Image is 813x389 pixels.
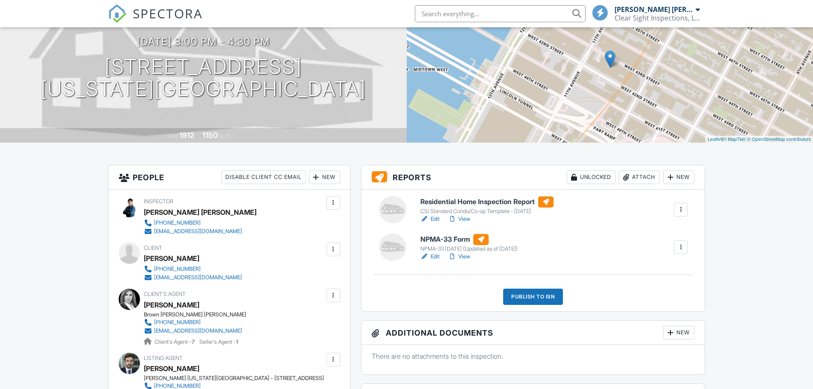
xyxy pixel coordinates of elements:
a: [EMAIL_ADDRESS][DOMAIN_NAME] [144,273,242,282]
a: View [448,252,470,261]
a: NPMA-33 Form NPMA-33 [DATE] (Updated as of [DATE]) [420,234,518,253]
div: [EMAIL_ADDRESS][DOMAIN_NAME] [154,328,242,334]
p: There are no attachments to this inspection. [372,351,695,361]
a: © OpenStreetMap contributors [747,137,811,142]
div: [PERSON_NAME] [PERSON_NAME] [144,206,256,219]
span: Client's Agent - [154,339,196,345]
input: Search everything... [415,5,586,22]
a: Residential Home Inspection Report CSI Standard Condo/Co-op Template - [DATE] [420,196,554,215]
a: [PHONE_NUMBER] [144,318,242,327]
a: Edit [420,215,440,223]
a: SPECTORA [108,12,203,29]
strong: 1 [236,339,238,345]
span: Inspector [144,198,173,205]
div: Clear Sight Inspections, LLC [615,14,700,22]
div: Brown [PERSON_NAME] [PERSON_NAME] [144,311,249,318]
span: Client [144,245,162,251]
a: View [448,215,470,223]
strong: 7 [192,339,195,345]
h6: NPMA-33 Form [420,234,518,245]
div: Attach [619,170,660,184]
h3: People [108,165,350,190]
div: [PHONE_NUMBER] [154,266,201,272]
div: CSI Standard Condo/Co-op Template - [DATE] [420,208,554,215]
div: NPMA-33 [DATE] (Updated as of [DATE]) [420,246,518,252]
a: Edit [420,252,440,261]
div: Disable Client CC Email [221,170,306,184]
a: [EMAIL_ADDRESS][DOMAIN_NAME] [144,327,242,335]
div: [PERSON_NAME] [PERSON_NAME] [615,5,694,14]
a: [PHONE_NUMBER] [144,265,242,273]
a: Leaflet [708,137,722,142]
img: The Best Home Inspection Software - Spectora [108,4,127,23]
span: SPECTORA [133,4,203,22]
div: New [663,326,694,339]
div: [PHONE_NUMBER] [154,219,201,226]
div: Unlocked [567,170,615,184]
div: [PERSON_NAME] [US_STATE][GEOGRAPHIC_DATA] - [STREET_ADDRESS] [144,375,324,382]
h1: [STREET_ADDRESS] [US_STATE][GEOGRAPHIC_DATA] [41,56,366,101]
div: [EMAIL_ADDRESS][DOMAIN_NAME] [154,274,242,281]
div: | [705,136,813,143]
span: Client's Agent [144,291,186,297]
span: sq. ft. [219,133,231,139]
div: New [663,170,694,184]
a: © MapTiler [723,137,746,142]
a: [PERSON_NAME] [144,362,199,375]
div: [PERSON_NAME] [144,252,199,265]
div: 1912 [179,131,194,140]
div: [PHONE_NUMBER] [154,319,201,326]
h3: [DATE] 3:00 pm - 4:30 pm [137,36,270,47]
div: Publish to ISN [503,289,563,305]
div: 1150 [202,131,218,140]
a: [PHONE_NUMBER] [144,219,250,227]
div: New [309,170,340,184]
h3: Additional Documents [361,321,705,345]
span: Built [169,133,178,139]
h3: Reports [361,165,705,190]
a: [PERSON_NAME] [144,298,199,311]
a: [EMAIL_ADDRESS][DOMAIN_NAME] [144,227,250,236]
span: Listing Agent [144,355,183,361]
h6: Residential Home Inspection Report [420,196,554,208]
div: [EMAIL_ADDRESS][DOMAIN_NAME] [154,228,242,235]
span: Seller's Agent - [199,339,238,345]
